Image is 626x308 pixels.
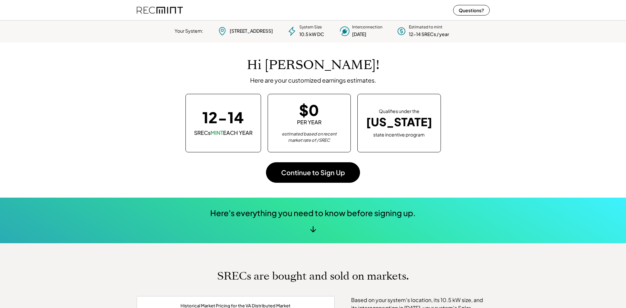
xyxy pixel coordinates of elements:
[352,31,366,38] div: [DATE]
[210,208,416,219] div: Here's everything you need to know before signing up.
[266,162,360,183] button: Continue to Sign Up
[366,115,432,129] div: [US_STATE]
[247,58,379,73] h1: Hi [PERSON_NAME]!
[352,24,382,30] div: Interconnection
[299,31,324,38] div: 10.5 kW DC
[379,108,419,115] div: Qualifies under the
[409,24,443,30] div: Estimated to mint
[297,119,321,126] div: PER YEAR
[299,102,319,117] div: $0
[194,129,252,136] div: SRECs EACH YEAR
[299,24,322,30] div: System Size
[373,131,425,138] div: state incentive program
[217,270,409,283] h1: SRECs are bought and sold on markets.
[250,76,376,84] div: Here are your customized earnings estimates.
[453,5,490,16] button: Questions?
[230,28,273,34] div: [STREET_ADDRESS]
[276,131,342,144] div: estimated based on recent market rate of /SREC
[137,1,183,19] img: recmint-logotype%403x%20%281%29.jpeg
[409,31,449,38] div: 12-14 SRECs / year
[202,110,244,125] div: 12-14
[310,223,316,233] div: ↓
[211,129,223,136] font: MINT
[175,28,203,34] div: Your System:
